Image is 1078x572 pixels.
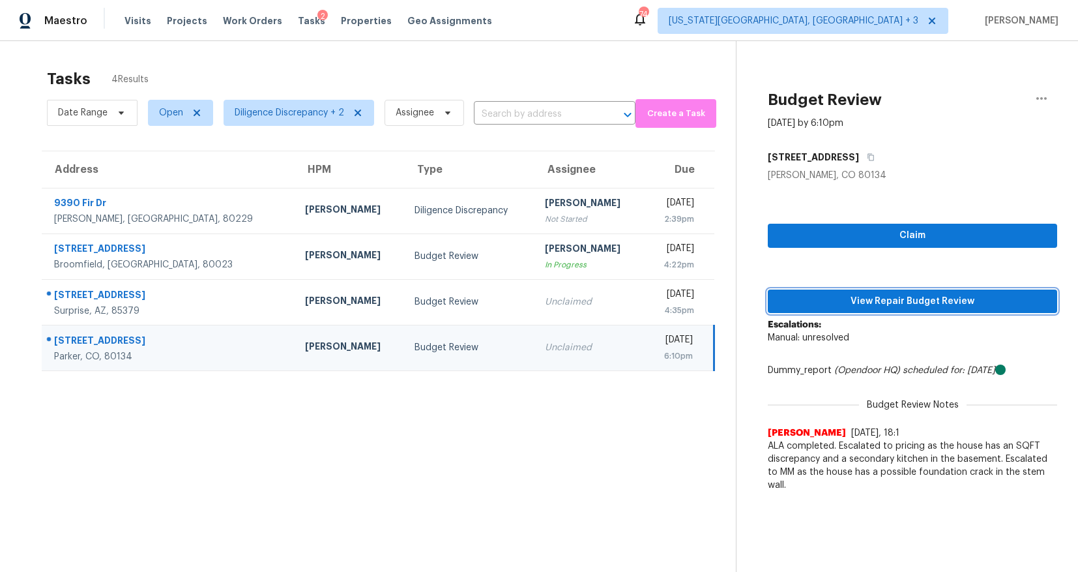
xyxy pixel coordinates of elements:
div: Not Started [545,213,634,226]
div: Budget Review [415,250,524,263]
span: Assignee [396,106,434,119]
div: [PERSON_NAME] [545,242,634,258]
div: Unclaimed [545,295,634,309]
h2: Tasks [47,72,91,85]
span: [PERSON_NAME] [768,427,846,440]
th: Assignee [534,151,645,188]
div: 2 [317,10,328,23]
th: Due [645,151,714,188]
span: Properties [341,14,392,27]
div: [DATE] [655,196,694,213]
div: Budget Review [415,341,524,354]
span: 4 Results [111,73,149,86]
div: 9390 Fir Dr [54,196,284,213]
span: [DATE], 18:1 [851,429,899,438]
div: In Progress [545,258,634,271]
div: [STREET_ADDRESS] [54,242,284,258]
div: 2:39pm [655,213,694,226]
div: [PERSON_NAME], CO 80134 [768,169,1057,182]
div: Broomfield, [GEOGRAPHIC_DATA], 80023 [54,258,284,271]
div: [DATE] [655,288,694,304]
div: [PERSON_NAME] [305,340,394,356]
span: Manual: unresolved [768,333,849,342]
span: Visits [124,14,151,27]
div: 4:35pm [655,304,694,317]
span: Geo Assignments [407,14,492,27]
div: Surprise, AZ, 85379 [54,305,284,318]
div: [DATE] by 6:10pm [768,117,843,130]
div: [PERSON_NAME] [305,294,394,310]
span: Budget Review Notes [859,399,967,412]
span: [US_STATE][GEOGRAPHIC_DATA], [GEOGRAPHIC_DATA] + 3 [669,14,918,27]
span: ALA completed. Escalated to pricing as the house has an SQFT discrepancy and a secondary kitchen ... [768,440,1057,492]
button: Claim [768,224,1057,248]
th: Type [404,151,534,188]
button: Open [619,106,637,124]
span: [PERSON_NAME] [980,14,1058,27]
div: Diligence Discrepancy [415,204,524,217]
span: Diligence Discrepancy + 2 [235,106,344,119]
div: 74 [639,8,648,21]
div: [PERSON_NAME] [545,196,634,213]
span: Projects [167,14,207,27]
div: [STREET_ADDRESS] [54,288,284,305]
i: (Opendoor HQ) [834,366,900,375]
span: Tasks [298,16,325,25]
button: View Repair Budget Review [768,290,1057,314]
h5: [STREET_ADDRESS] [768,151,859,164]
input: Search by address [474,104,599,125]
span: Open [159,106,183,119]
div: 6:10pm [655,350,693,363]
div: Budget Review [415,295,524,309]
th: Address [42,151,295,188]
div: Dummy_report [768,364,1057,377]
span: Work Orders [223,14,282,27]
div: [PERSON_NAME] [305,203,394,219]
h2: Budget Review [768,93,882,106]
div: [STREET_ADDRESS] [54,334,284,350]
i: scheduled for: [DATE] [903,366,995,375]
span: Create a Task [642,106,710,121]
div: 4:22pm [655,258,694,271]
b: Escalations: [768,320,821,329]
span: Claim [778,228,1047,244]
button: Copy Address [859,145,877,169]
span: Maestro [44,14,87,27]
div: [DATE] [655,333,693,350]
div: [DATE] [655,242,694,258]
div: [PERSON_NAME] [305,248,394,265]
button: Create a Task [635,99,716,128]
span: View Repair Budget Review [778,294,1047,310]
span: Date Range [58,106,108,119]
div: [PERSON_NAME], [GEOGRAPHIC_DATA], 80229 [54,213,284,226]
div: Parker, CO, 80134 [54,350,284,363]
th: HPM [295,151,405,188]
div: Unclaimed [545,341,634,354]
